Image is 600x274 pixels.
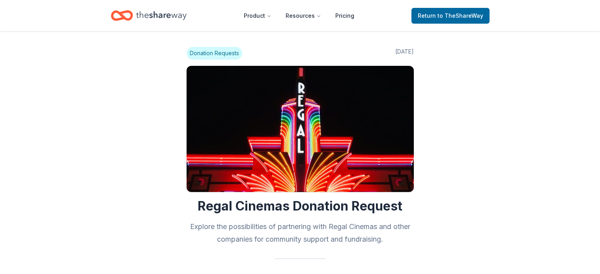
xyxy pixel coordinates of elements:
[187,66,414,192] img: Image for Regal Cinemas Donation Request
[411,8,490,24] a: Returnto TheShareWay
[111,6,187,25] a: Home
[395,47,414,60] span: [DATE]
[437,12,483,19] span: to TheShareWay
[418,11,483,21] span: Return
[187,198,414,214] h1: Regal Cinemas Donation Request
[187,47,242,60] span: Donation Requests
[279,8,327,24] button: Resources
[237,8,278,24] button: Product
[329,8,361,24] a: Pricing
[237,6,361,25] nav: Main
[187,220,414,246] h2: Explore the possibilities of partnering with Regal Cinemas and other companies for community supp...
